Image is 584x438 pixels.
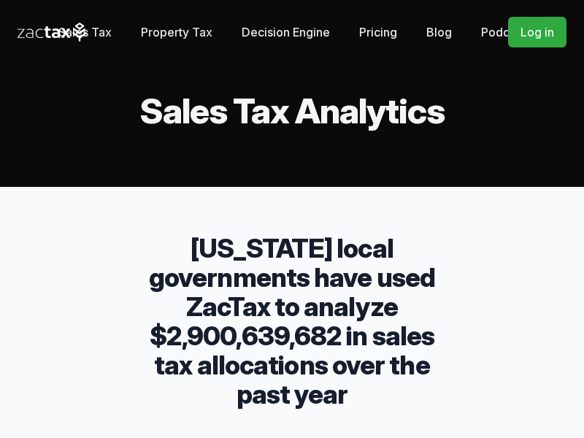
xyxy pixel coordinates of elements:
p: [US_STATE] local governments have used ZacTax to analyze $2,900,639,682 in sales tax allocations ... [146,234,438,409]
h2: Sales Tax Analytics [18,93,566,128]
a: Property Tax [141,18,212,47]
a: Pricing [359,18,397,47]
a: Podcast [481,18,526,47]
a: Log in [508,17,566,47]
a: Blog [426,18,452,47]
a: Decision Engine [242,18,330,47]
